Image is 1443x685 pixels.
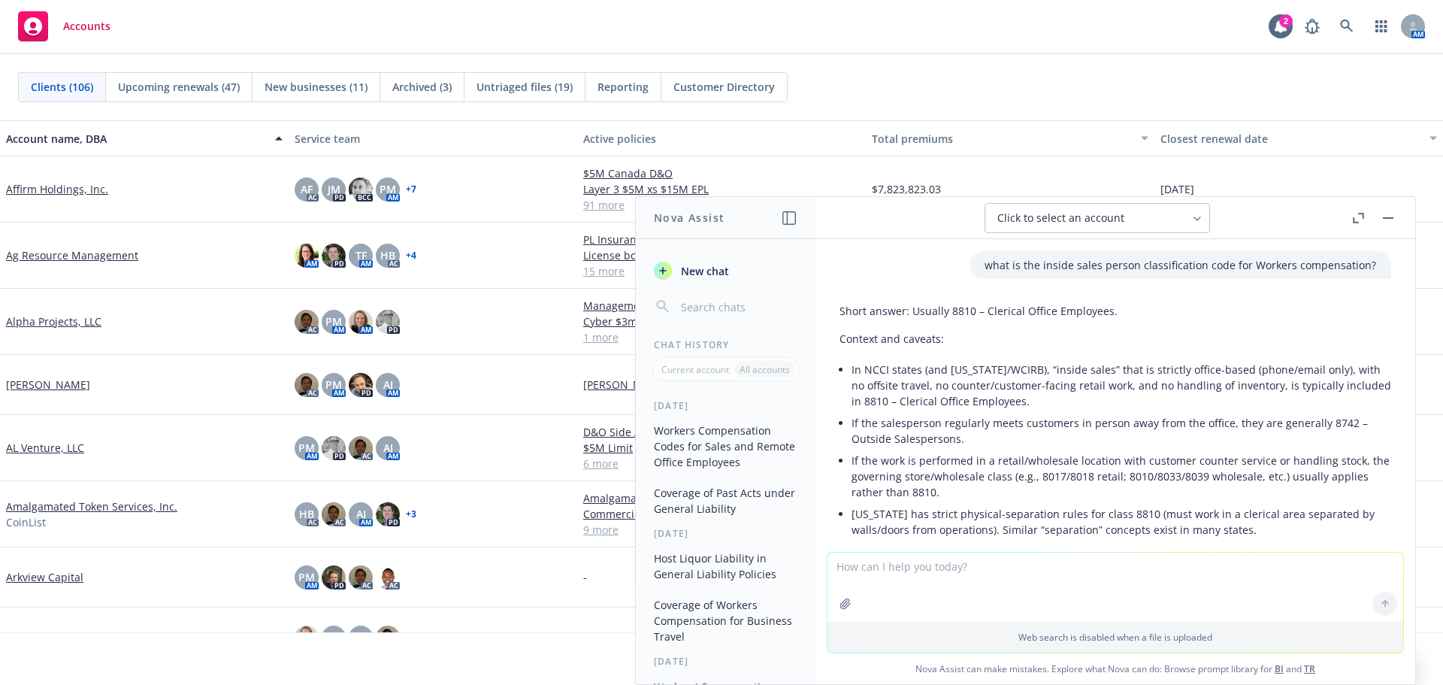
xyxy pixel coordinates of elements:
[295,373,319,397] img: photo
[476,79,573,95] span: Untriaged files (19)
[349,310,373,334] img: photo
[6,569,83,585] a: Arkview Capital
[383,440,393,456] span: AJ
[352,629,369,645] span: CW
[852,450,1391,503] li: If the work is performed in a retail/wholesale location with customer counter service or handling...
[648,480,803,521] button: Coverage of Past Acts under General Liability
[295,244,319,268] img: photo
[6,629,64,645] a: B2 Bancorp
[1297,11,1327,41] a: Report a Bug
[678,263,729,279] span: New chat
[866,120,1154,156] button: Total premiums
[298,569,315,585] span: PM
[406,185,416,194] a: + 7
[1279,14,1293,28] div: 2
[1332,11,1362,41] a: Search
[349,565,373,590] img: photo
[392,79,452,95] span: Archived (3)
[31,79,93,95] span: Clients (106)
[583,298,860,314] a: Management Liability $1m (D&O, Professional, EPL)
[6,440,84,456] a: AL Venture, LLC
[648,418,803,474] button: Workers Compensation Codes for Sales and Remote Office Employees
[583,263,860,279] a: 15 more
[648,593,803,649] button: Coverage of Workers Compensation for Business Travel
[325,377,342,393] span: PM
[322,565,346,590] img: photo
[322,502,346,526] img: photo
[583,377,860,393] a: [PERSON_NAME] - General Partnership Liability
[1160,181,1194,197] span: [DATE]
[380,247,395,263] span: HB
[872,181,941,197] span: $7,823,823.03
[839,331,1391,347] p: Context and caveats:
[985,203,1210,233] button: Click to select an account
[383,377,393,393] span: AJ
[839,303,1391,319] p: Short answer: Usually 8810 – Clerical Office Employees.
[583,232,860,247] a: PL Insurance Agents E&O
[583,440,860,456] a: $5M Limit
[583,165,860,181] a: $5M Canada D&O
[1154,120,1443,156] button: Closest renewal date
[355,247,367,263] span: TF
[636,338,815,351] div: Chat History
[322,436,346,460] img: photo
[295,310,319,334] img: photo
[376,502,400,526] img: photo
[406,251,416,260] a: + 4
[997,211,1124,226] span: Click to select an account
[289,120,577,156] button: Service team
[648,257,803,284] button: New chat
[349,177,373,202] img: photo
[295,626,319,650] img: photo
[852,359,1391,412] li: In NCCI states (and [US_STATE]/WCIRB), “inside sales” that is strictly office-based (phone/email ...
[636,655,815,668] div: [DATE]
[583,424,860,440] a: D&O Side A DIC $5m limit
[6,314,101,329] a: Alpha Projects, LLC
[301,181,313,197] span: AF
[852,412,1391,450] li: If the salesperson regularly meets customers in person away from the office, they are generally 8...
[6,514,46,530] span: CoinList
[380,181,396,197] span: PM
[636,399,815,412] div: [DATE]
[583,181,860,197] a: Layer 3 $5M xs $15M EPL
[740,363,790,376] p: All accounts
[295,131,571,147] div: Service team
[356,506,366,522] span: AJ
[583,490,860,506] a: Amalgamated Token Services, Inc. - Foreign Package
[583,506,860,522] a: Commercial Umbrella
[583,629,860,645] a: D&O $1M / EPL $250k / Cyber $1M
[636,527,815,540] div: [DATE]
[298,440,315,456] span: PM
[299,506,314,522] span: HB
[6,499,177,514] a: Amalgamated Token Services, Inc.
[1160,131,1420,147] div: Closest renewal date
[583,522,860,538] a: 9 more
[6,181,108,197] a: Affirm Holdings, Inc.
[836,631,1394,644] p: Web search is disabled when a file is uploaded
[349,436,373,460] img: photo
[265,79,368,95] span: New businesses (11)
[328,181,340,197] span: JM
[661,363,729,376] p: Current account
[648,546,803,586] button: Host Liquor Liability in General Liability Policies
[583,197,860,213] a: 91 more
[376,310,400,334] img: photo
[583,247,860,263] a: License bond | Duplicate Entry Disregard
[322,244,346,268] img: photo
[872,131,1132,147] div: Total premiums
[6,377,90,393] a: [PERSON_NAME]
[583,329,860,345] a: 1 more
[325,629,342,645] span: PM
[654,210,725,226] h1: Nova Assist
[597,79,649,95] span: Reporting
[6,131,266,147] div: Account name, DBA
[12,5,116,47] a: Accounts
[985,257,1376,273] p: what is the inside sales person classification code for Workers compensation?
[821,653,1409,684] span: Nova Assist can make mistakes. Explore what Nova can do: Browse prompt library for and
[6,247,138,263] a: Ag Resource Management
[577,120,866,156] button: Active policies
[583,569,587,585] span: -
[1275,662,1284,675] a: BI
[1366,11,1396,41] a: Switch app
[583,456,860,471] a: 6 more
